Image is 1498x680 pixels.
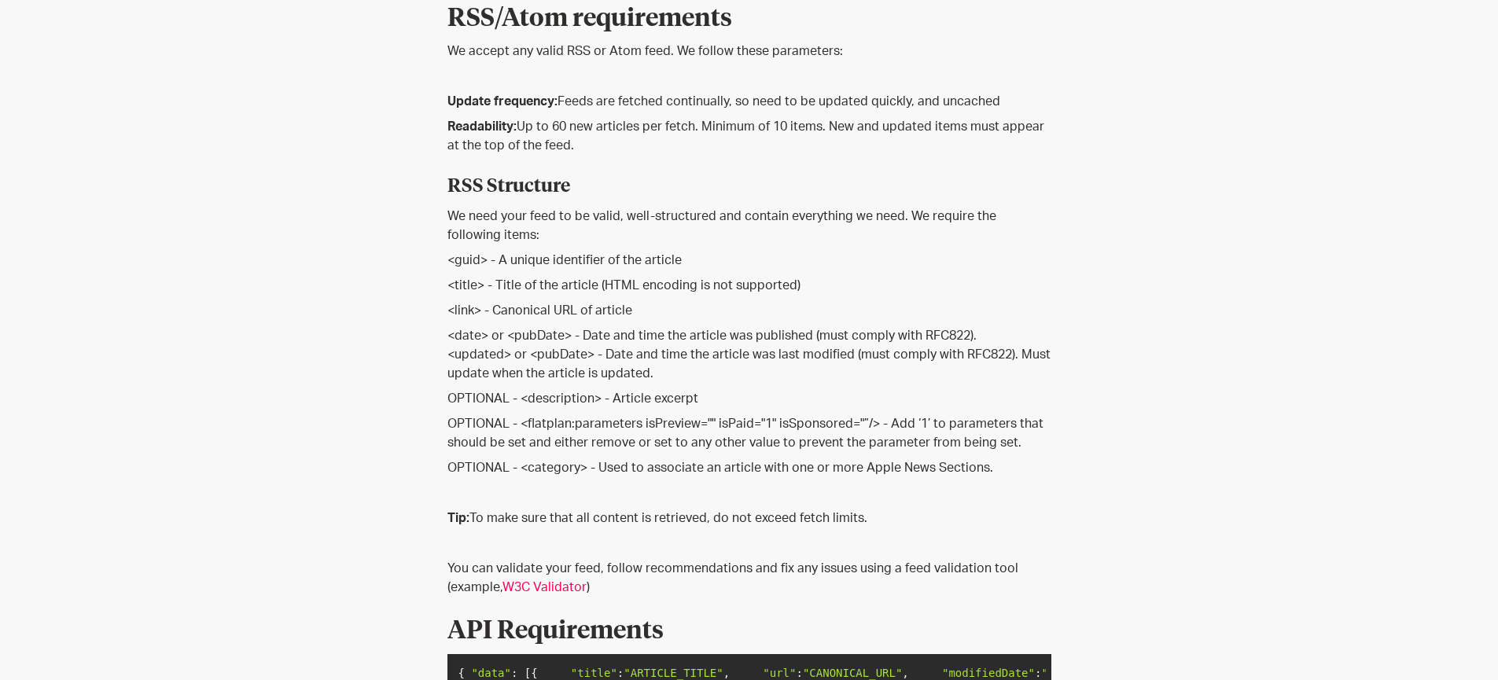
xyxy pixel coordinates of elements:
[447,42,1051,61] p: We accept any valid RSS or Atom feed. We follow these parameters:
[447,161,1051,200] h5: RSS Structure
[723,667,730,679] span: ,
[447,251,1051,270] p: <guid> - A unique identifier of the article
[902,667,908,679] span: ,
[624,667,723,679] span: "ARTICLE_TITLE"
[763,667,796,679] span: "url"
[942,667,1035,679] span: "modifiedDate"
[447,276,1051,295] p: <title> - Title of the article (HTML encoding is not supported)
[447,67,1051,86] p: ‍
[471,667,511,679] span: "data"
[571,667,617,679] span: "title"
[447,414,1051,452] p: OPTIONAL - <flatplan:parameters isPreview="" isPaid="1" isSponsored="”/> - Add ‘1’ to parameters ...
[1041,667,1140,679] span: "MODIFIED_TIME"
[447,603,1051,649] h4: API Requirements
[447,95,558,108] strong: Update frequency:
[502,581,587,594] a: W3C Validator
[796,667,802,679] span: :
[447,389,1051,408] p: OPTIONAL - <description> - Article excerpt
[447,301,1051,320] p: <link> - Canonical URL of article
[447,512,469,524] strong: Tip:
[447,483,1051,502] p: ‍
[447,509,1051,527] p: To make sure that all content is retrieved, do not exceed fetch limits.
[447,120,517,133] strong: Readability:
[1035,667,1041,679] span: :
[447,458,1051,477] p: OPTIONAL - <category> - Used to associate an article with one or more Apple News Sections.
[447,92,1051,111] p: Feeds are fetched continually, so need to be updated quickly, and uncached
[803,667,902,679] span: "CANONICAL_URL"
[447,559,1051,597] p: You can validate your feed, follow recommendations and fix any issues using a feed validation too...
[511,667,531,679] span: : [
[447,117,1051,155] p: Up to 60 new articles per fetch. Minimum of 10 items. New and updated items must appear at the to...
[458,667,465,679] span: {
[447,534,1051,553] p: ‍
[617,667,624,679] span: :
[447,207,1051,244] p: We need your feed to be valid, well-structured and contain everything we need. We require the fol...
[447,326,1051,383] p: <date> or <pubDate> - Date and time the article was published (must comply with RFC822). <updated...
